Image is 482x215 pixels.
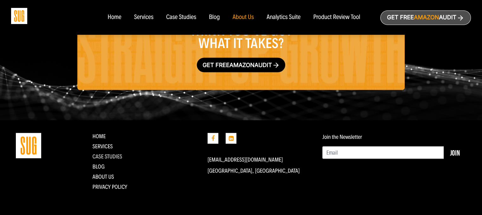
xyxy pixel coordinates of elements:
a: Services [93,143,113,150]
a: About Us [233,14,254,21]
a: Analytics Suite [267,14,300,21]
input: Email [322,146,444,159]
span: what it takes? [198,35,284,52]
p: [GEOGRAPHIC_DATA], [GEOGRAPHIC_DATA] [208,167,313,174]
a: Get freeAmazonAudit [380,10,471,25]
h3: Think you’ve got [82,25,400,50]
a: Get freeAmazonaudit [197,58,285,72]
img: Straight Up Growth [16,133,41,158]
span: Amazon [229,62,254,69]
a: Case Studies [166,14,196,21]
a: Blog [209,14,220,21]
a: Home [107,14,121,21]
a: Blog [93,163,105,170]
a: Product Review Tool [313,14,360,21]
a: Home [93,132,106,139]
a: Services [134,14,153,21]
a: About Us [93,173,114,180]
a: [EMAIL_ADDRESS][DOMAIN_NAME] [208,156,283,163]
button: Join [444,146,466,159]
img: Sug [11,8,27,24]
span: Amazon [414,14,439,21]
a: Privacy Policy [93,183,127,190]
label: Join the Newsletter [322,133,362,140]
a: CASE STUDIES [93,153,122,160]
